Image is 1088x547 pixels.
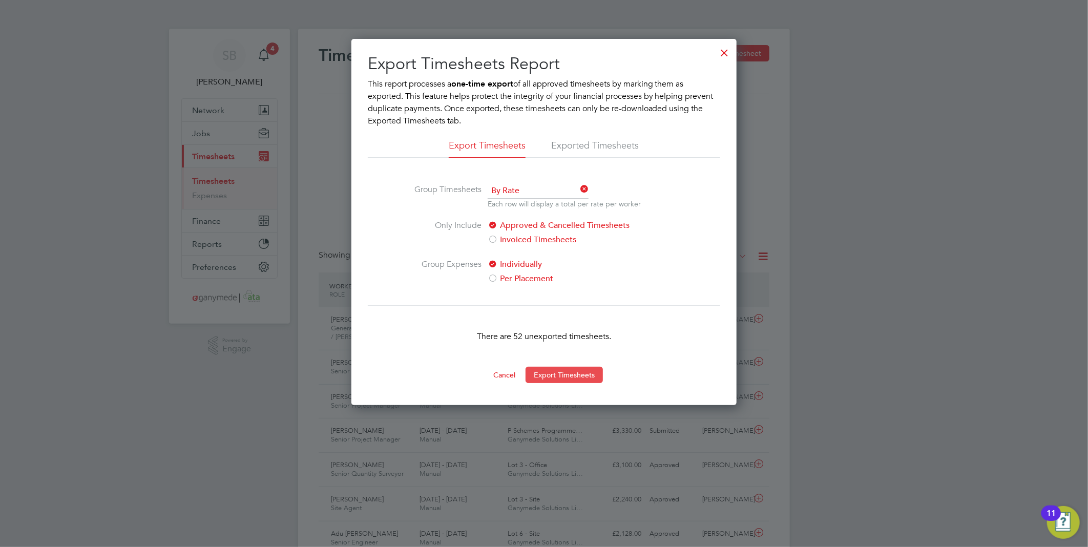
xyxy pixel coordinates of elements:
[488,258,659,270] label: Individually
[451,79,513,89] b: one-time export
[1047,513,1056,527] div: 11
[526,367,603,383] button: Export Timesheets
[449,139,526,158] li: Export Timesheets
[405,258,482,285] label: Group Expenses
[368,53,720,75] h2: Export Timesheets Report
[405,183,482,207] label: Group Timesheets
[405,219,482,246] label: Only Include
[488,183,589,199] span: By Rate
[368,78,720,127] p: This report processes a of all approved timesheets by marking them as exported. This feature help...
[368,330,720,343] p: There are 52 unexported timesheets.
[485,367,524,383] button: Cancel
[488,234,659,246] label: Invoiced Timesheets
[488,199,641,209] p: Each row will display a total per rate per worker
[1047,506,1080,539] button: Open Resource Center, 11 new notifications
[488,219,659,232] label: Approved & Cancelled Timesheets
[488,272,659,285] label: Per Placement
[551,139,639,158] li: Exported Timesheets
